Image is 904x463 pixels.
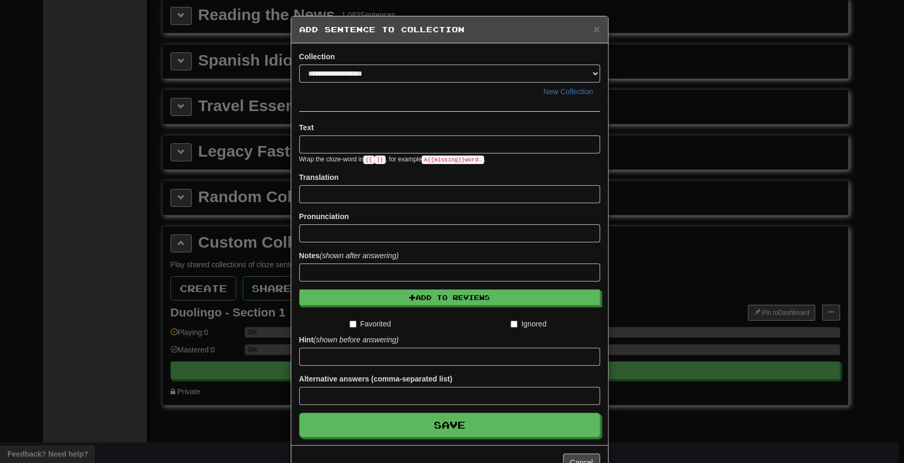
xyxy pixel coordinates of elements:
[374,156,386,164] code: }}
[593,23,599,34] button: Close
[511,319,546,329] label: Ignored
[350,321,356,328] input: Favorited
[314,335,399,344] em: (shown before answering)
[299,289,600,305] button: Add to Reviews
[363,156,374,164] code: {{
[299,334,399,345] label: Hint
[350,319,391,329] label: Favorited
[536,83,599,101] button: New Collection
[422,156,484,164] code: A {{ missing }} word.
[299,172,339,183] label: Translation
[299,51,335,62] label: Collection
[593,23,599,35] span: ×
[299,122,314,133] label: Text
[299,413,600,437] button: Save
[299,250,399,261] label: Notes
[511,321,517,328] input: Ignored
[299,211,349,222] label: Pronunciation
[319,251,398,260] em: (shown after answering)
[299,374,452,384] label: Alternative answers (comma-separated list)
[299,24,600,35] h5: Add Sentence to Collection
[299,156,486,163] small: Wrap the cloze-word in , for example .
